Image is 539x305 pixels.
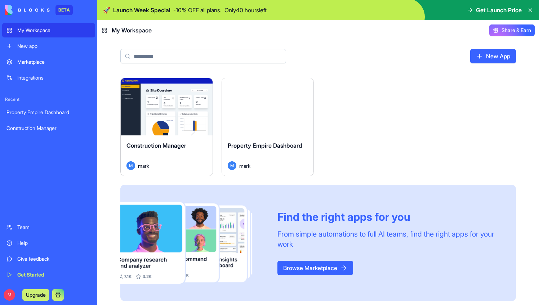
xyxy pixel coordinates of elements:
[2,71,95,85] a: Integrations
[17,224,91,231] div: Team
[5,5,73,15] a: BETA
[489,24,535,36] button: Share & Earn
[103,6,110,14] span: 🚀
[502,27,531,34] span: Share & Earn
[22,289,49,301] button: Upgrade
[5,5,50,15] img: logo
[2,55,95,69] a: Marketplace
[228,142,302,149] span: Property Empire Dashboard
[2,105,95,120] a: Property Empire Dashboard
[22,291,49,298] a: Upgrade
[55,5,73,15] div: BETA
[277,229,499,249] div: From simple automations to full AI teams, find the right apps for your work
[2,236,95,250] a: Help
[17,271,91,278] div: Get Started
[476,6,522,14] span: Get Launch Price
[17,27,91,34] div: My Workspace
[17,239,91,247] div: Help
[224,6,267,14] p: Only 40 hours left
[2,121,95,135] a: Construction Manager
[228,161,236,170] span: M
[2,97,95,102] span: Recent
[239,162,250,170] span: mark
[2,252,95,266] a: Give feedback
[2,268,95,282] a: Get Started
[126,142,186,149] span: Construction Manager
[2,220,95,234] a: Team
[4,289,15,301] span: M
[17,42,91,50] div: New app
[17,58,91,66] div: Marketplace
[138,162,149,170] span: mark
[6,125,91,132] div: Construction Manager
[17,74,91,81] div: Integrations
[126,161,135,170] span: M
[120,78,213,176] a: Construction ManagerMmark
[2,39,95,53] a: New app
[277,261,353,275] a: Browse Marketplace
[173,6,222,14] p: - 10 % OFF all plans.
[112,26,152,35] span: My Workspace
[6,109,91,116] div: Property Empire Dashboard
[470,49,516,63] a: New App
[120,202,266,284] img: Frame_181_egmpey.png
[277,210,499,223] div: Find the right apps for you
[2,23,95,37] a: My Workspace
[113,6,170,14] span: Launch Week Special
[17,255,91,263] div: Give feedback
[222,78,314,176] a: Property Empire DashboardMmark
